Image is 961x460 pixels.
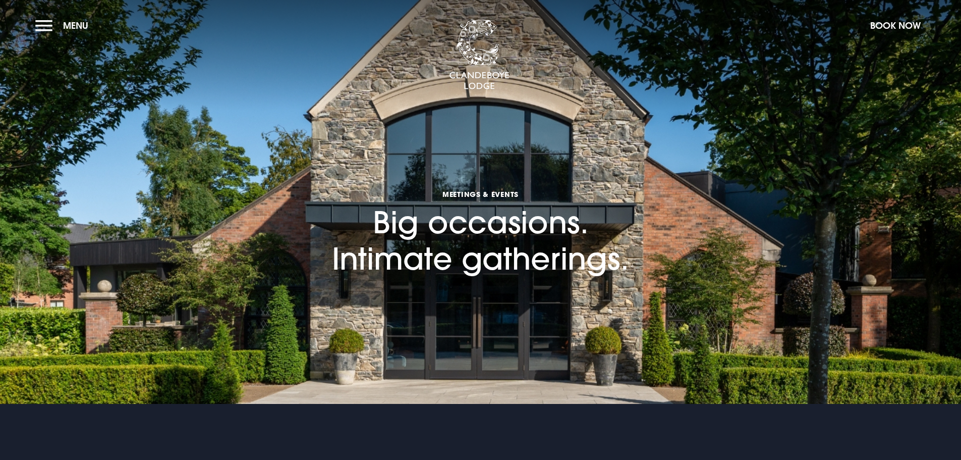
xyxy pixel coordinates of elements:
[35,15,93,36] button: Menu
[63,20,88,31] span: Menu
[865,15,926,36] button: Book Now
[332,132,629,277] h1: Big occasions. Intimate gatherings.
[332,189,629,199] span: Meetings & Events
[449,20,510,90] img: Clandeboye Lodge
